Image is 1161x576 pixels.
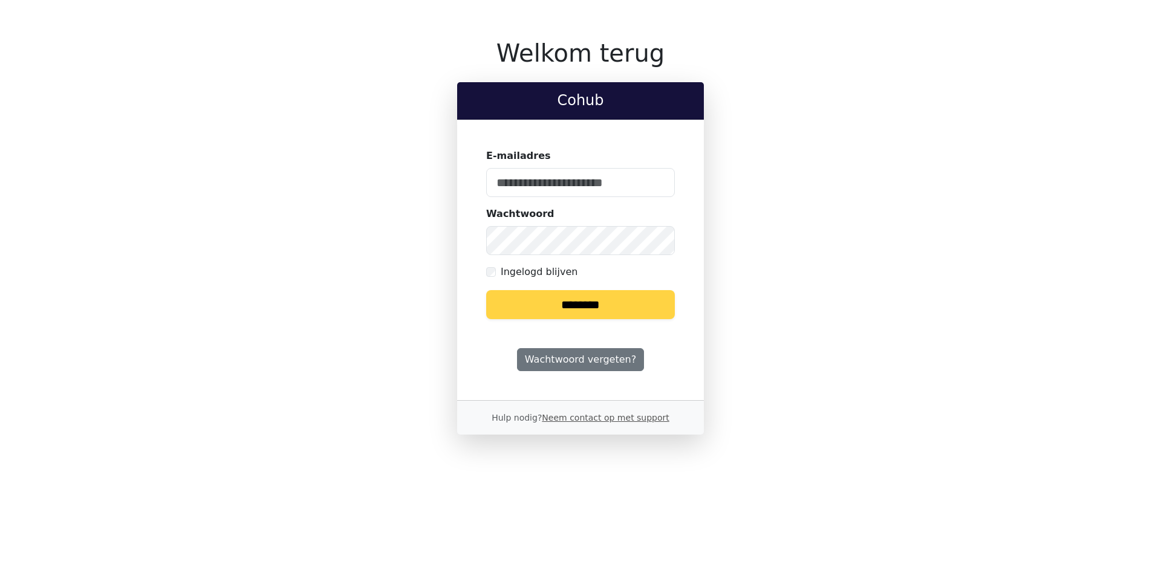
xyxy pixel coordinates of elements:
[457,39,704,68] h1: Welkom terug
[542,413,669,422] a: Neem contact op met support
[517,348,644,371] a: Wachtwoord vergeten?
[486,207,554,221] label: Wachtwoord
[486,149,551,163] label: E-mailadres
[492,413,669,422] small: Hulp nodig?
[501,265,577,279] label: Ingelogd blijven
[467,92,694,109] h2: Cohub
